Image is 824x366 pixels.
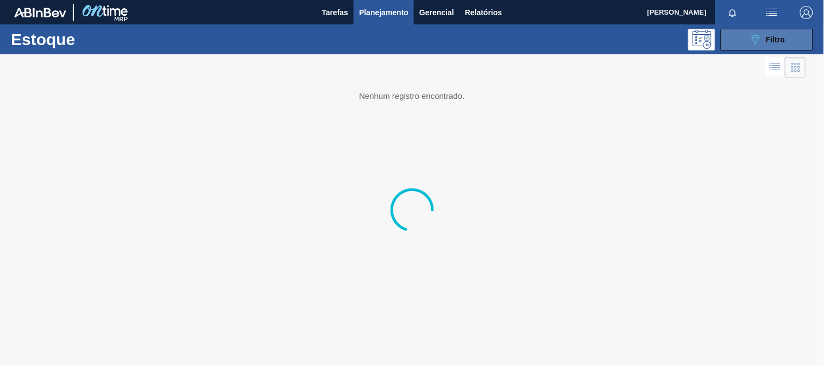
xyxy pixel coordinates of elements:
[800,6,813,19] img: Logout
[715,5,750,20] button: Notificações
[11,33,167,46] h1: Estoque
[765,6,778,19] img: userActions
[721,29,813,51] button: Filtro
[465,6,502,19] span: Relatórios
[359,6,408,19] span: Planejamento
[419,6,454,19] span: Gerencial
[322,6,348,19] span: Tarefas
[688,29,715,51] div: Pogramando: nenhum usuário selecionado
[766,35,785,44] span: Filtro
[14,8,66,17] img: TNhmsLtSVTkK8tSr43FrP2fwEKptu5GPRR3wAAAABJRU5ErkJggg==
